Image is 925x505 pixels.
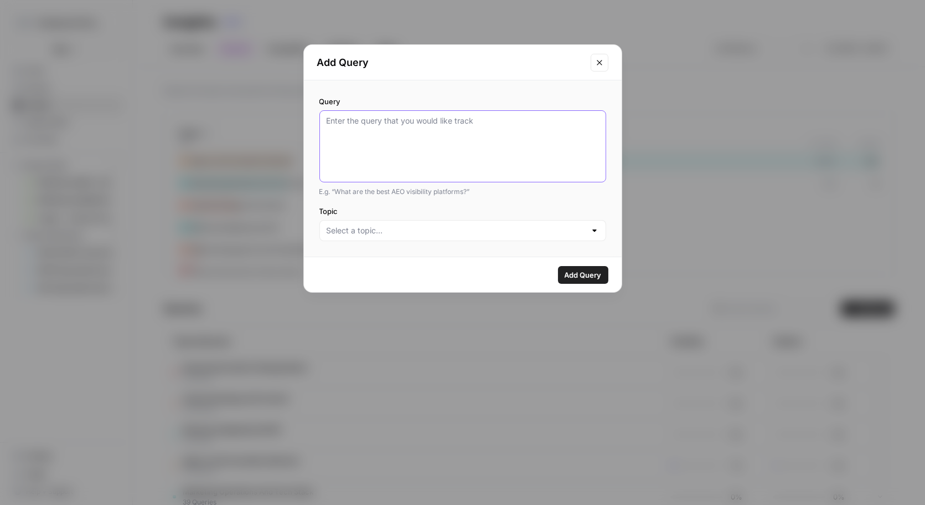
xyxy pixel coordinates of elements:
[317,55,584,70] h2: Add Query
[565,269,602,280] span: Add Query
[558,266,608,284] button: Add Query
[327,225,586,236] input: Select a topic...
[591,54,608,72] button: Close modal
[319,206,606,217] label: Topic
[319,96,606,107] label: Query
[319,187,606,197] div: E.g. “What are the best AEO visibility platforms?”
